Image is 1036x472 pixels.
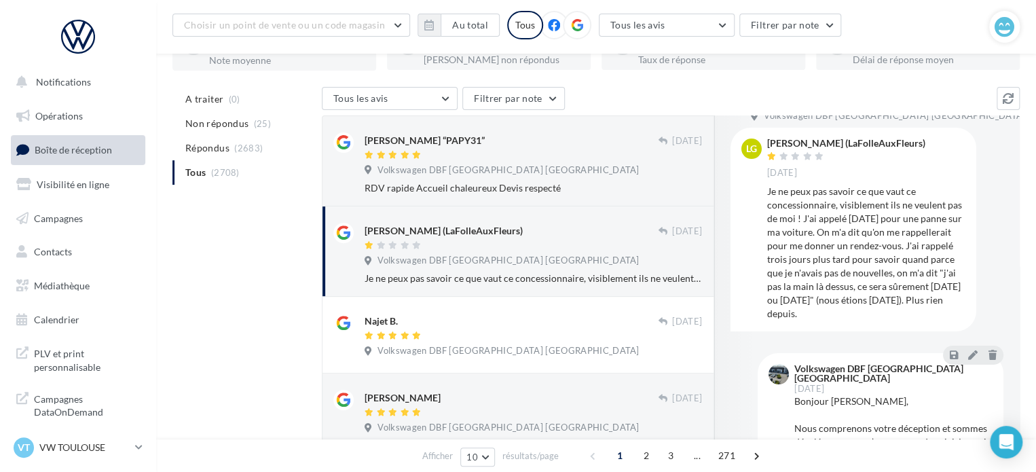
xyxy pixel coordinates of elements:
[34,246,72,257] span: Contacts
[794,364,990,383] div: Volkswagen DBF [GEOGRAPHIC_DATA] [GEOGRAPHIC_DATA]
[34,390,140,419] span: Campagnes DataOnDemand
[764,110,1025,122] span: Volkswagen DBF [GEOGRAPHIC_DATA] [GEOGRAPHIC_DATA]
[794,384,824,393] span: [DATE]
[767,167,797,179] span: [DATE]
[746,142,757,156] span: LG
[424,55,580,65] div: [PERSON_NAME] non répondus
[8,339,148,379] a: PLV et print personnalisable
[254,118,271,129] span: (25)
[333,92,388,104] span: Tous les avis
[365,134,485,147] div: [PERSON_NAME] “PAPY31”
[462,87,565,110] button: Filtrer par note
[460,448,495,467] button: 10
[739,14,842,37] button: Filtrer par note
[377,422,639,434] span: Volkswagen DBF [GEOGRAPHIC_DATA] [GEOGRAPHIC_DATA]
[466,452,478,462] span: 10
[990,426,1022,458] div: Open Intercom Messenger
[365,224,523,238] div: [PERSON_NAME] (LaFolleAuxFleurs)
[365,391,441,405] div: [PERSON_NAME]
[34,314,79,325] span: Calendrier
[502,450,559,462] span: résultats/page
[853,55,1009,65] div: Délai de réponse moyen
[35,110,83,122] span: Opérations
[377,255,639,267] span: Volkswagen DBF [GEOGRAPHIC_DATA] [GEOGRAPHIC_DATA]
[8,384,148,424] a: Campagnes DataOnDemand
[34,212,83,223] span: Campagnes
[8,306,148,334] a: Calendrier
[713,445,741,467] span: 271
[8,135,148,164] a: Boîte de réception
[322,87,458,110] button: Tous les avis
[672,316,702,328] span: [DATE]
[418,14,500,37] button: Au total
[638,55,794,65] div: Taux de réponse
[185,92,223,106] span: A traiter
[377,345,639,357] span: Volkswagen DBF [GEOGRAPHIC_DATA] [GEOGRAPHIC_DATA]
[8,68,143,96] button: Notifications
[599,14,735,37] button: Tous les avis
[8,170,148,199] a: Visibilité en ligne
[507,11,543,39] div: Tous
[8,204,148,233] a: Campagnes
[39,441,130,454] p: VW TOULOUSE
[686,445,708,467] span: ...
[767,139,925,148] div: [PERSON_NAME] (LaFolleAuxFleurs)
[184,19,385,31] span: Choisir un point de vente ou un code magasin
[34,280,90,291] span: Médiathèque
[610,19,665,31] span: Tous les avis
[635,445,657,467] span: 2
[18,441,30,454] span: VT
[767,185,965,321] div: Je ne peux pas savoir ce que vaut ce concessionnaire, visiblement ils ne veulent pas de moi ! J'a...
[172,14,410,37] button: Choisir un point de vente ou un code magasin
[185,141,229,155] span: Répondus
[36,76,91,88] span: Notifications
[365,181,702,195] div: RDV rapide Accueil chaleureux Devis respecté
[234,143,263,153] span: (2683)
[365,314,398,328] div: Najet B.
[8,102,148,130] a: Opérations
[365,272,702,285] div: Je ne peux pas savoir ce que vaut ce concessionnaire, visiblement ils ne veulent pas de moi ! J'a...
[377,164,639,177] span: Volkswagen DBF [GEOGRAPHIC_DATA] [GEOGRAPHIC_DATA]
[441,14,500,37] button: Au total
[185,117,248,130] span: Non répondus
[229,94,240,105] span: (0)
[35,144,112,156] span: Boîte de réception
[11,435,145,460] a: VT VW TOULOUSE
[672,393,702,405] span: [DATE]
[209,56,365,65] div: Note moyenne
[660,445,682,467] span: 3
[609,445,631,467] span: 1
[672,225,702,238] span: [DATE]
[37,179,109,190] span: Visibilité en ligne
[8,272,148,300] a: Médiathèque
[34,344,140,374] span: PLV et print personnalisable
[672,135,702,147] span: [DATE]
[422,450,453,462] span: Afficher
[8,238,148,266] a: Contacts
